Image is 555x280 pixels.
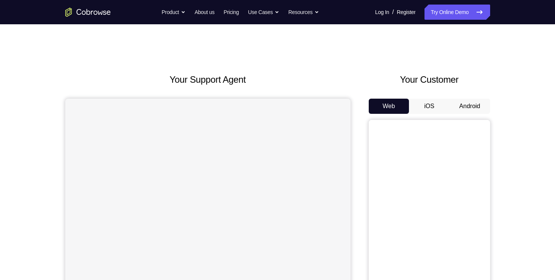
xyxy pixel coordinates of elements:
a: Pricing [223,5,239,20]
button: Use Cases [248,5,279,20]
a: Try Online Demo [425,5,490,20]
a: Log In [375,5,389,20]
a: Register [397,5,415,20]
span: / [392,8,394,17]
button: Web [369,99,409,114]
button: Android [450,99,490,114]
button: iOS [409,99,450,114]
h2: Your Support Agent [65,73,351,87]
button: Resources [288,5,319,20]
button: Product [162,5,186,20]
a: Go to the home page [65,8,111,17]
h2: Your Customer [369,73,490,87]
a: About us [195,5,214,20]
